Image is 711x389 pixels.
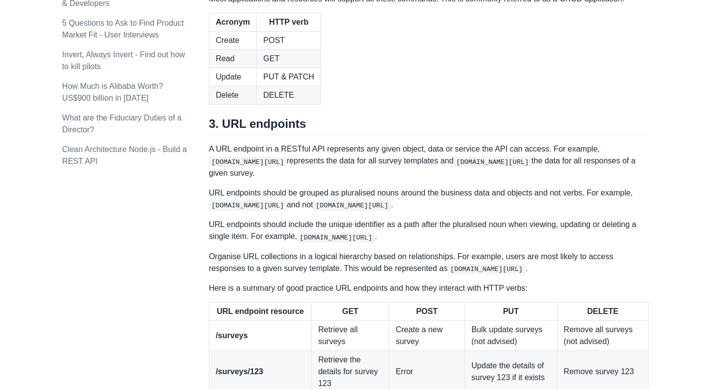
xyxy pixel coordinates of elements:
td: Retrieve all surveys [312,321,389,351]
code: [DOMAIN_NAME][URL] [313,200,391,210]
p: Organise URL collections in a logical hierarchy based on relationships. For example, users are mo... [209,251,649,274]
strong: /surveys [216,331,248,340]
th: DELETE [557,303,649,321]
th: HTTP verb [257,13,321,32]
a: Invert, Always Invert - Find out how to kill pilots [62,50,185,71]
p: Here is a summary of good practice URL endpoints and how they interact with HTTP verbs: [209,282,649,294]
td: POST [257,32,321,50]
td: GET [257,50,321,68]
th: POST [389,303,465,321]
a: 5 Questions to Ask to Find Product Market Fit - User Interviews [62,19,184,39]
td: PUT & PATCH [257,68,321,86]
td: Remove all surveys (not advised) [557,321,649,351]
th: Acronym [209,13,256,32]
code: [DOMAIN_NAME][URL] [209,200,287,210]
a: How Much is Alibaba Worth? US$900 billion in [DATE] [62,82,163,102]
th: URL endpoint resource [209,303,312,321]
code: [DOMAIN_NAME][URL] [447,264,525,274]
th: PUT [465,303,557,321]
code: [DOMAIN_NAME][URL] [209,157,287,167]
td: Create [209,32,256,50]
strong: /surveys/123 [216,367,263,376]
td: Delete [209,86,256,105]
td: Create a new survey [389,321,465,351]
td: Bulk update surveys (not advised) [465,321,557,351]
a: What are the Fiduciary Duties of a Director? [62,114,182,134]
p: URL endpoints should include the unique identifier as a path after the pluralised noun when viewi... [209,219,649,242]
td: Read [209,50,256,68]
p: A URL endpoint in a RESTful API represents any given object, data or service the API can access. ... [209,143,649,179]
td: Update [209,68,256,86]
th: GET [312,303,389,321]
code: [DOMAIN_NAME][URL] [297,233,375,242]
code: [DOMAIN_NAME][URL] [454,157,532,167]
p: URL endpoints should be grouped as pluralised nouns around the business data and objects and not ... [209,187,649,211]
td: DELETE [257,86,321,105]
h2: 3. URL endpoints [209,117,649,135]
a: Clean Architecture Node.js - Build a REST API [62,145,187,165]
